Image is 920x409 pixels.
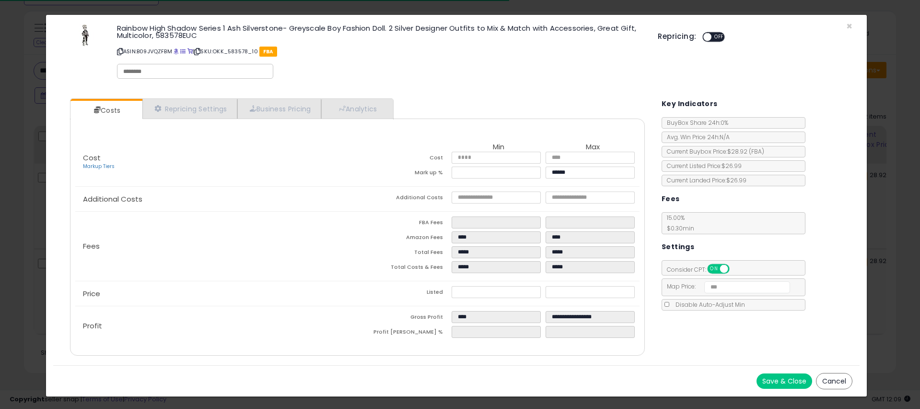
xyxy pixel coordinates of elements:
td: Mark up % [358,167,452,181]
p: ASIN: B09JVQZFBM | SKU: OKK_583578_10 [117,44,644,59]
a: All offer listings [180,48,186,55]
button: Save & Close [757,373,812,389]
p: Additional Costs [75,195,357,203]
span: Consider CPT: [662,265,742,274]
a: BuyBox page [174,48,179,55]
td: Total Fees [358,246,452,261]
span: FBA [259,47,277,57]
a: Analytics [321,99,392,119]
span: OFF [711,33,727,41]
span: Current Landed Price: $26.99 [662,176,746,184]
span: $0.30 min [662,224,694,232]
td: Listed [358,286,452,301]
span: OFF [728,265,743,273]
td: Amazon Fees [358,231,452,246]
h5: Fees [662,193,680,205]
span: Disable Auto-Adjust Min [671,301,745,309]
a: Repricing Settings [142,99,237,119]
span: ( FBA ) [749,147,764,156]
h3: Rainbow High Shadow Series 1 Ash Silverstone- Greyscale Boy Fashion Doll. 2 Silver Designer Outfi... [117,24,644,39]
td: Additional Costs [358,192,452,206]
button: Cancel [816,373,852,389]
span: $28.92 [727,147,764,156]
span: × [846,19,852,33]
td: Profit [PERSON_NAME] % [358,326,452,341]
a: Costs [70,101,141,120]
span: 15.00 % [662,214,694,232]
a: Business Pricing [237,99,321,119]
h5: Key Indicators [662,98,718,110]
th: Max [546,143,640,152]
span: BuyBox Share 24h: 0% [662,119,728,127]
h5: Settings [662,241,694,253]
a: Markup Tiers [83,163,115,170]
td: Cost [358,152,452,167]
td: FBA Fees [358,217,452,231]
p: Cost [75,154,357,170]
h5: Repricing: [658,33,696,40]
p: Fees [75,242,357,250]
th: Min [452,143,546,152]
span: ON [708,265,720,273]
img: 31CR2OuvcuL._SL60_.jpg [71,24,100,46]
p: Price [75,290,357,298]
span: Avg. Win Price 24h: N/A [662,133,730,141]
p: Profit [75,322,357,330]
a: Your listing only [187,48,193,55]
span: Current Listed Price: $26.99 [662,162,742,170]
td: Gross Profit [358,311,452,326]
span: Map Price: [662,282,790,290]
td: Total Costs & Fees [358,261,452,276]
span: Current Buybox Price: [662,147,764,156]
